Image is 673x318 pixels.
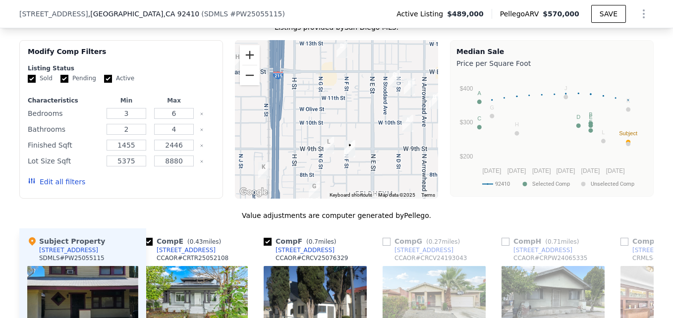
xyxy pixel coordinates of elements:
img: Google [237,186,270,199]
span: ( miles) [422,238,464,245]
div: 915 W 8th St [254,158,273,183]
button: Clear [200,112,204,116]
div: 869 N F St [340,136,359,161]
div: CCAOR # CRTR25052108 [157,254,228,262]
div: 358 W 11th St [400,74,419,99]
div: Comp H [502,236,583,246]
div: Finished Sqft [28,138,101,152]
button: Keyboard shortcuts [330,192,372,199]
text: I [627,132,629,138]
text: E [589,114,592,120]
span: , [GEOGRAPHIC_DATA] [88,9,199,19]
div: [STREET_ADDRESS] [39,246,98,254]
a: [STREET_ADDRESS] [264,246,335,254]
input: Active [104,75,112,83]
div: 1010 W Base Line St [228,48,247,73]
text: [DATE] [581,167,600,174]
div: Bathrooms [28,122,101,136]
div: Comp E [145,236,225,246]
a: [STREET_ADDRESS] [502,246,572,254]
div: 827 Victoria St [278,198,296,222]
button: Clear [200,128,204,132]
label: Pending [60,74,96,83]
text: [DATE] [482,167,501,174]
div: Price per Square Foot [456,56,647,70]
text: [DATE] [606,167,625,174]
div: Listing Status [28,64,215,72]
button: Clear [200,144,204,148]
div: Min [105,97,148,105]
div: Max [152,97,196,105]
div: Subject Property [27,236,105,246]
a: [STREET_ADDRESS] [145,246,216,254]
div: 1252 N F St [333,37,351,62]
text: Selected Comp [532,181,570,187]
text: C [477,115,481,121]
span: , CA 92410 [163,10,199,18]
span: $570,000 [543,10,579,18]
div: 970 N Mayfield Ave [398,111,417,136]
a: Terms (opens in new tab) [421,192,435,198]
div: Comp G [383,236,464,246]
div: 1146 N D St [385,66,404,91]
text: $400 [460,85,473,92]
button: Zoom out [240,65,260,85]
div: [STREET_ADDRESS] [394,246,453,254]
div: Comp F [264,236,340,246]
div: Lot Size Sqft [28,154,101,168]
text: F [589,119,593,125]
text: Unselected Comp [591,181,634,187]
span: [STREET_ADDRESS] [19,9,88,19]
text: K [626,98,630,104]
text: G [490,105,494,110]
button: Show Options [634,4,654,24]
text: L [602,129,605,135]
div: 1060 N Pershing Ave [425,88,444,113]
span: ( miles) [541,238,583,245]
label: Sold [28,74,53,83]
text: H [515,121,519,127]
span: ( miles) [183,238,225,245]
span: 0.43 [190,238,203,245]
a: Open this area in Google Maps (opens a new window) [237,186,270,199]
text: 92410 [495,181,510,187]
div: 673 W 9th St [319,133,338,158]
div: ( ) [201,9,285,19]
div: CCAOR # CRCV25076329 [276,254,348,262]
button: Edit all filters [28,177,85,187]
div: [STREET_ADDRESS] [157,246,216,254]
div: 718 W 7th St [305,177,324,202]
span: Pellego ARV [500,9,543,19]
span: $489,000 [447,9,484,19]
text: $300 [460,119,473,126]
div: Characteristics [28,97,101,105]
span: 0.27 [429,238,442,245]
a: [STREET_ADDRESS] [383,246,453,254]
div: Bedrooms [28,106,101,120]
div: [STREET_ADDRESS] [513,246,572,254]
input: Pending [60,75,68,83]
text: [DATE] [556,167,575,174]
div: Median Sale [456,47,647,56]
div: SDMLS # PW25055115 [39,254,105,262]
div: Value adjustments are computer generated by Pellego . [19,211,654,220]
label: Active [104,74,134,83]
text: D [576,114,580,120]
span: 0.71 [548,238,561,245]
span: # PW25055115 [230,10,282,18]
input: Sold [28,75,36,83]
div: CCAOR # CRPW24065335 [513,254,588,262]
button: SAVE [591,5,626,23]
text: [DATE] [507,167,526,174]
div: CCAOR # CRCV24193043 [394,254,467,262]
svg: A chart. [456,70,647,194]
text: J [564,85,567,91]
span: ( miles) [302,238,340,245]
div: 869 F Street [340,137,359,161]
button: Clear [200,159,204,163]
span: SDMLS [204,10,228,18]
button: Zoom in [240,45,260,65]
text: [DATE] [532,167,551,174]
span: 0.7 [309,238,318,245]
text: $200 [460,153,473,160]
